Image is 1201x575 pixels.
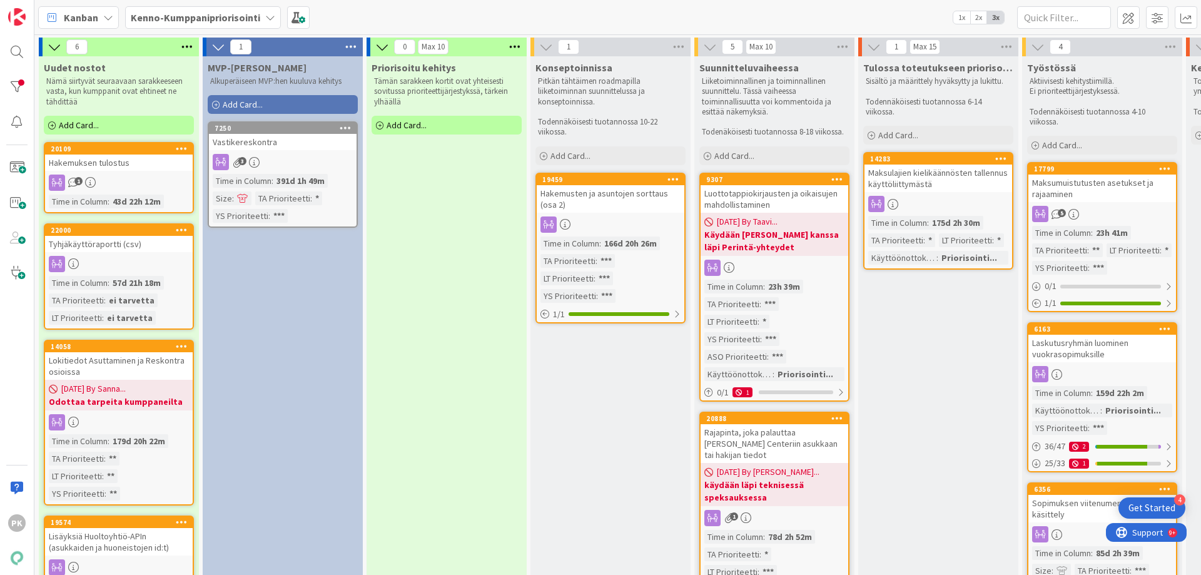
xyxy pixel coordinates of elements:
[913,44,936,50] div: Max 15
[936,251,938,265] span: :
[51,518,193,527] div: 19574
[704,530,763,544] div: Time in Column
[1100,404,1102,417] span: :
[699,61,799,74] span: Suunnitteluvaiheessa
[553,308,565,321] span: 1 / 1
[1028,484,1176,495] div: 6356
[717,386,729,399] span: 0 / 1
[210,76,355,86] p: Alkuperäiseen MVP:hen kuuluva kehitys
[108,276,109,290] span: :
[8,8,26,26] img: Visit kanbanzone.com
[1032,243,1087,257] div: TA Prioriteetti
[535,173,686,323] a: 19459Hakemusten ja asuntojen sorttaus (osa 2)Time in Column:166d 20h 26mTA Prioriteetti:***LT Pri...
[992,233,994,247] span: :
[953,11,970,24] span: 1x
[868,251,936,265] div: Käyttöönottokriittisyys
[1030,107,1175,128] p: Todennäköisesti tuotannossa 4-10 viikossa.
[1091,226,1093,240] span: :
[1028,278,1176,294] div: 0/1
[63,5,69,15] div: 9+
[1028,163,1176,202] div: 17799Maksumuistutusten asetukset ja rajaaminen
[550,150,590,161] span: Add Card...
[208,61,307,74] span: MVP-Kehitys
[759,547,761,561] span: :
[66,39,88,54] span: 6
[927,216,929,230] span: :
[104,487,106,501] span: :
[1087,243,1089,257] span: :
[45,517,193,528] div: 19574
[765,530,815,544] div: 78d 2h 52m
[213,191,232,205] div: Size
[106,293,158,307] div: ei tarvetta
[45,143,193,171] div: 20109Hakemuksen tulostus
[1032,261,1088,275] div: YS Prioriteetti
[51,226,193,235] div: 22000
[1174,494,1185,506] div: 4
[1107,243,1160,257] div: LT Prioriteetti
[49,311,102,325] div: LT Prioriteetti
[1027,61,1076,74] span: Työstössä
[714,150,754,161] span: Add Card...
[1160,243,1162,257] span: :
[717,466,819,479] span: [DATE] By [PERSON_NAME]...
[878,130,918,141] span: Add Card...
[1032,546,1091,560] div: Time in Column
[1028,163,1176,175] div: 17799
[271,174,273,188] span: :
[1027,162,1177,312] a: 17799Maksumuistutusten asetukset ja rajaaminenTime in Column:23h 41mTA Prioriteetti:**LT Priorite...
[866,76,1011,86] p: Sisältö ja määrittely hyväksytty ja lukittu.
[104,293,106,307] span: :
[238,157,246,165] span: 3
[702,76,847,117] p: Liiketoiminnallinen ja toiminnallinen suunnittelu. Tässä vaiheessa toiminnallisuutta voi kommento...
[1118,497,1185,519] div: Open Get Started checklist, remaining modules: 4
[1028,295,1176,311] div: 1/1
[749,44,773,50] div: Max 10
[537,185,684,213] div: Hakemusten ja asuntojen sorttaus (osa 2)
[538,117,683,138] p: Todennäköisesti tuotannossa 10-22 viikossa.
[1028,439,1176,454] div: 36/472
[104,452,106,466] span: :
[102,469,104,483] span: :
[594,272,595,285] span: :
[767,350,769,364] span: :
[704,228,844,253] b: Käydään [PERSON_NAME] kanssa läpi Perintä-yhteydet
[49,293,104,307] div: TA Prioriteetti
[722,39,743,54] span: 5
[45,155,193,171] div: Hakemuksen tulostus
[540,254,595,268] div: TA Prioriteetti
[1034,485,1176,494] div: 6356
[51,145,193,153] div: 20109
[1093,546,1143,560] div: 85d 2h 39m
[8,549,26,567] img: avatar
[45,352,193,380] div: Lokitiedot Asuttaminen ja Reskontra osioissa
[44,340,194,506] a: 14058Lokitiedot Asuttaminen ja Reskontra osioissa[DATE] By Sanna...Odottaa tarpeita kumppaneiltaT...
[1032,226,1091,240] div: Time in Column
[923,233,925,247] span: :
[45,225,193,236] div: 22000
[49,276,108,290] div: Time in Column
[864,153,1012,165] div: 14283
[387,120,427,131] span: Add Card...
[863,61,1013,74] span: Tulossa toteutukseen priorisoituna
[230,39,251,54] span: 1
[704,280,763,293] div: Time in Column
[1045,440,1065,453] span: 36 / 47
[701,174,848,213] div: 9307Luottotappiokirjausten ja oikaisujen mahdollistaminen
[49,452,104,466] div: TA Prioriteetti
[273,174,328,188] div: 391d 1h 49m
[701,185,848,213] div: Luottotappiokirjausten ja oikaisujen mahdollistaminen
[44,223,194,330] a: 22000Tyhjäkäyttöraportti (csv)Time in Column:57d 21h 18mTA Prioriteetti:ei tarvettaLT Prioriteett...
[1032,421,1088,435] div: YS Prioriteetti
[601,237,660,250] div: 166d 20h 26m
[268,209,270,223] span: :
[45,341,193,380] div: 14058Lokitiedot Asuttaminen ja Reskontra osioissa
[701,174,848,185] div: 9307
[45,236,193,252] div: Tyhjäkäyttöraportti (csv)
[131,11,260,24] b: Kenno-Kumppanipriorisointi
[104,311,156,325] div: ei tarvetta
[49,195,108,208] div: Time in Column
[537,174,684,185] div: 19459
[44,61,106,74] span: Uudet nostot
[1058,209,1066,217] span: 5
